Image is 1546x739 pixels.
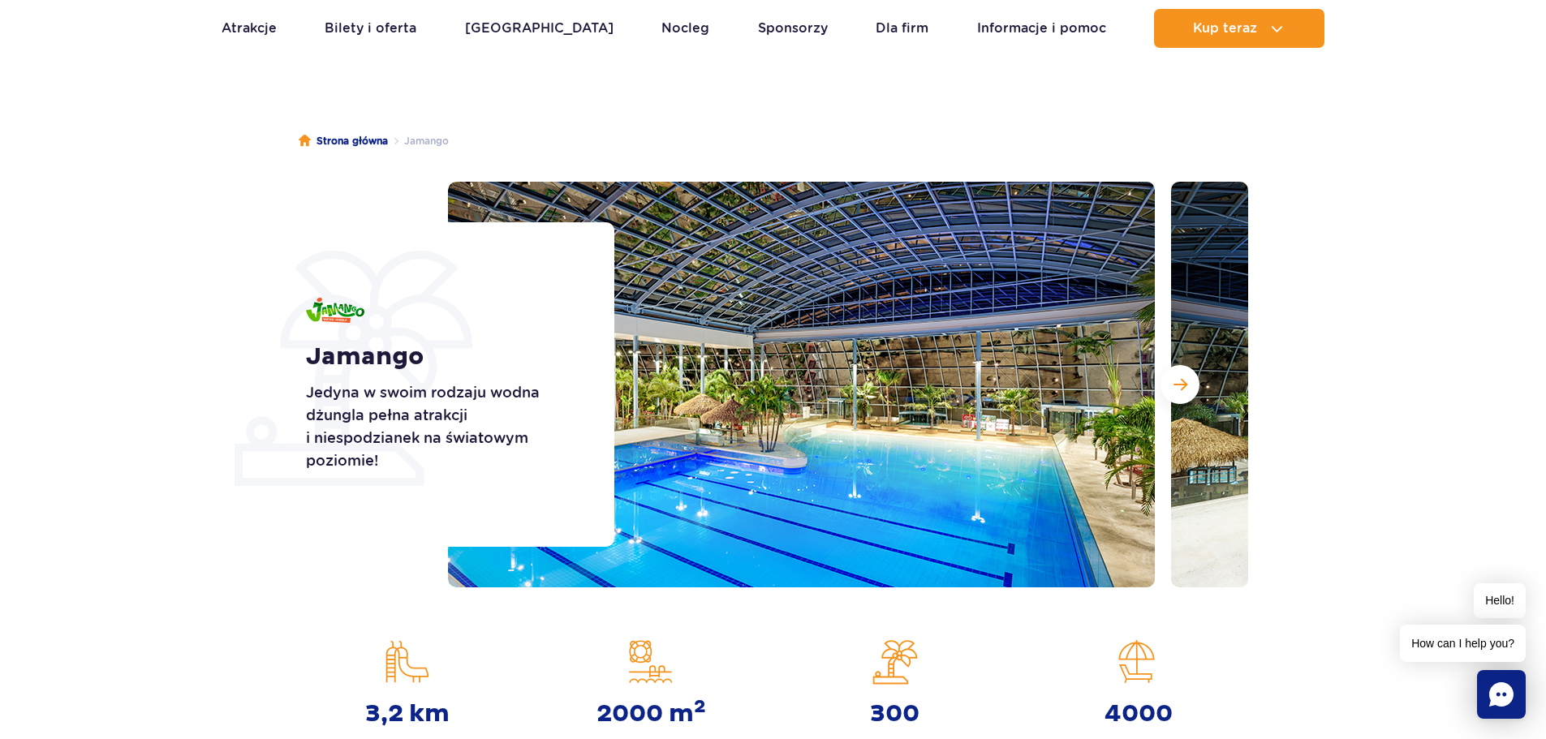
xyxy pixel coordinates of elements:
[977,9,1106,48] a: Informacje i pomoc
[870,699,919,728] strong: 300
[596,699,706,728] strong: 2000 m
[1400,625,1526,662] span: How can I help you?
[1477,670,1526,719] div: Chat
[306,342,578,372] h1: Jamango
[758,9,828,48] a: Sponsorzy
[661,9,709,48] a: Nocleg
[365,699,450,728] strong: 3,2 km
[1105,699,1173,728] strong: 4000
[876,9,928,48] a: Dla firm
[299,133,388,149] a: Strona główna
[694,695,706,718] sup: 2
[1474,583,1526,618] span: Hello!
[325,9,416,48] a: Bilety i oferta
[1161,365,1199,404] button: Następny slajd
[306,298,364,323] img: Jamango
[306,381,578,472] p: Jedyna w swoim rodzaju wodna dżungla pełna atrakcji i niespodzianek na światowym poziomie!
[1193,21,1257,36] span: Kup teraz
[388,133,449,149] li: Jamango
[1154,9,1324,48] button: Kup teraz
[222,9,277,48] a: Atrakcje
[465,9,614,48] a: [GEOGRAPHIC_DATA]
